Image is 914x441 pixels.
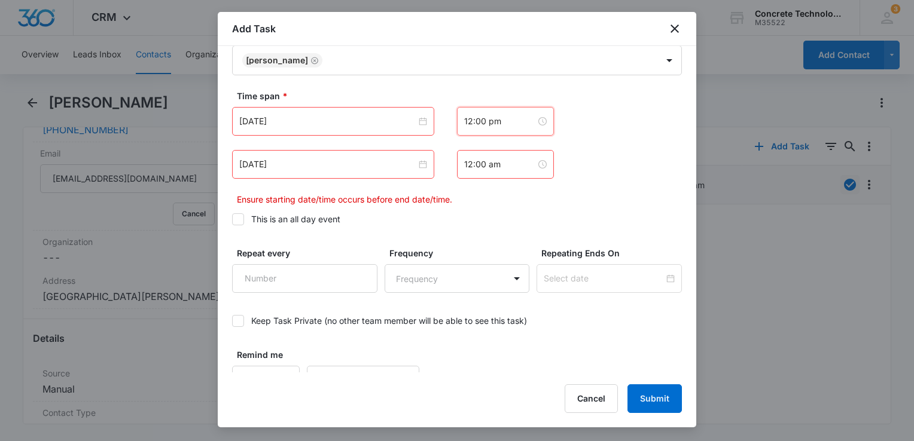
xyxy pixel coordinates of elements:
[627,384,682,413] button: Submit
[251,314,527,327] div: Keep Task Private (no other team member will be able to see this task)
[239,115,416,128] input: Sep 16, 2025
[668,22,682,36] button: close
[232,366,300,394] input: Number
[541,247,687,259] label: Repeating Ends On
[239,158,416,171] input: Sep 16, 2025
[565,384,618,413] button: Cancel
[251,213,340,225] div: This is an all day event
[389,247,535,259] label: Frequency
[232,264,377,293] input: Number
[232,22,276,36] h1: Add Task
[237,247,382,259] label: Repeat every
[237,90,687,102] label: Time span
[237,193,682,206] p: Ensure starting date/time occurs before end date/time.
[308,56,319,65] div: Remove Larry Cutsinger
[464,158,536,171] input: 12:00 am
[464,115,536,128] input: 12:00 pm
[544,272,664,285] input: Select date
[246,56,308,65] div: [PERSON_NAME]
[237,348,304,361] label: Remind me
